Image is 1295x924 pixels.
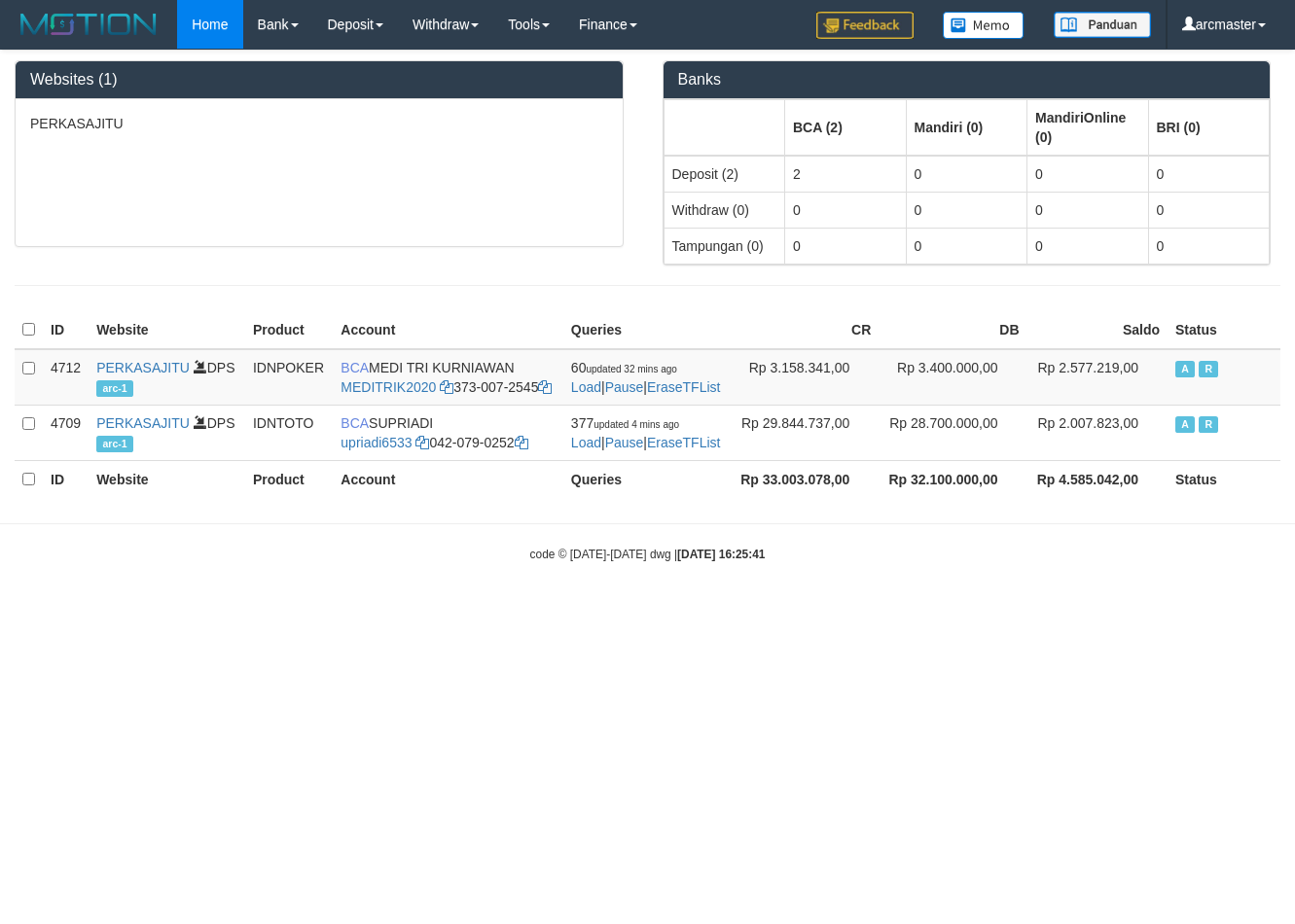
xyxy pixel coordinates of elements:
span: 377 [571,415,679,431]
th: Status [1168,460,1280,498]
th: Group: activate to sort column ascending [1148,99,1270,156]
td: 0 [1148,228,1270,264]
td: Rp 2.577.219,00 [1027,349,1168,406]
th: Group: activate to sort column ascending [906,99,1027,156]
td: 4712 [43,349,89,406]
td: 4709 [43,405,89,460]
td: Rp 29.844.737,00 [731,405,879,460]
td: 0 [1027,192,1149,228]
img: MOTION_logo.png [15,10,162,39]
a: Pause [605,379,644,395]
span: Running [1199,416,1218,433]
span: updated 32 mins ago [586,364,676,374]
small: code © [DATE]-[DATE] dwg | [530,548,766,561]
span: Running [1199,361,1218,377]
img: Feedback.jpg [816,12,914,39]
span: BCA [341,360,369,375]
td: Tampungan (0) [664,228,785,264]
span: Active [1175,361,1195,377]
img: panduan.png [1054,12,1151,38]
span: Active [1175,416,1195,433]
a: EraseTFList [647,379,720,395]
a: PERKASAJITU [96,360,190,375]
td: Rp 3.158.341,00 [731,349,879,406]
td: Deposit (2) [664,156,785,193]
th: Group: activate to sort column ascending [664,99,785,156]
td: DPS [89,349,245,406]
span: BCA [341,415,369,431]
th: ID [43,311,89,349]
th: ID [43,460,89,498]
td: 0 [906,156,1027,193]
td: DPS [89,405,245,460]
a: Pause [605,435,644,450]
th: Website [89,311,245,349]
td: IDNTOTO [245,405,333,460]
td: Rp 2.007.823,00 [1027,405,1168,460]
th: Website [89,460,245,498]
span: | | [571,415,721,450]
h3: Websites (1) [30,71,608,89]
a: Load [571,379,601,395]
strong: [DATE] 16:25:41 [677,548,765,561]
td: IDNPOKER [245,349,333,406]
th: Product [245,460,333,498]
th: CR [731,311,879,349]
th: Rp 33.003.078,00 [731,460,879,498]
th: DB [879,311,1026,349]
a: Copy 0420790252 to clipboard [515,435,528,450]
th: Saldo [1027,311,1168,349]
span: 60 [571,360,677,375]
a: Copy MEDITRIK2020 to clipboard [440,379,453,395]
span: arc-1 [96,436,133,452]
a: PERKASAJITU [96,415,190,431]
td: 0 [906,228,1027,264]
a: EraseTFList [647,435,720,450]
td: MEDI TRI KURNIAWAN 373-007-2545 [333,349,563,406]
th: Queries [563,311,731,349]
th: Rp 32.100.000,00 [879,460,1026,498]
h3: Banks [678,71,1256,89]
td: 0 [1148,156,1270,193]
img: Button%20Memo.svg [943,12,1025,39]
td: Withdraw (0) [664,192,785,228]
td: 2 [785,156,907,193]
td: 0 [785,192,907,228]
th: Group: activate to sort column ascending [1027,99,1149,156]
th: Status [1168,311,1280,349]
a: Copy 3730072545 to clipboard [538,379,552,395]
td: 0 [1027,156,1149,193]
td: SUPRIADI 042-079-0252 [333,405,563,460]
td: Rp 28.700.000,00 [879,405,1026,460]
a: Load [571,435,601,450]
th: Product [245,311,333,349]
th: Group: activate to sort column ascending [785,99,907,156]
td: 0 [1027,228,1149,264]
a: upriadi6533 [341,435,412,450]
th: Rp 4.585.042,00 [1027,460,1168,498]
span: updated 4 mins ago [594,419,679,430]
th: Queries [563,460,731,498]
a: Copy upriadi6533 to clipboard [415,435,429,450]
td: Rp 3.400.000,00 [879,349,1026,406]
p: PERKASAJITU [30,114,608,133]
th: Account [333,311,563,349]
span: arc-1 [96,380,133,397]
td: 0 [785,228,907,264]
a: MEDITRIK2020 [341,379,436,395]
th: Account [333,460,563,498]
span: | | [571,360,721,395]
td: 0 [1148,192,1270,228]
td: 0 [906,192,1027,228]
